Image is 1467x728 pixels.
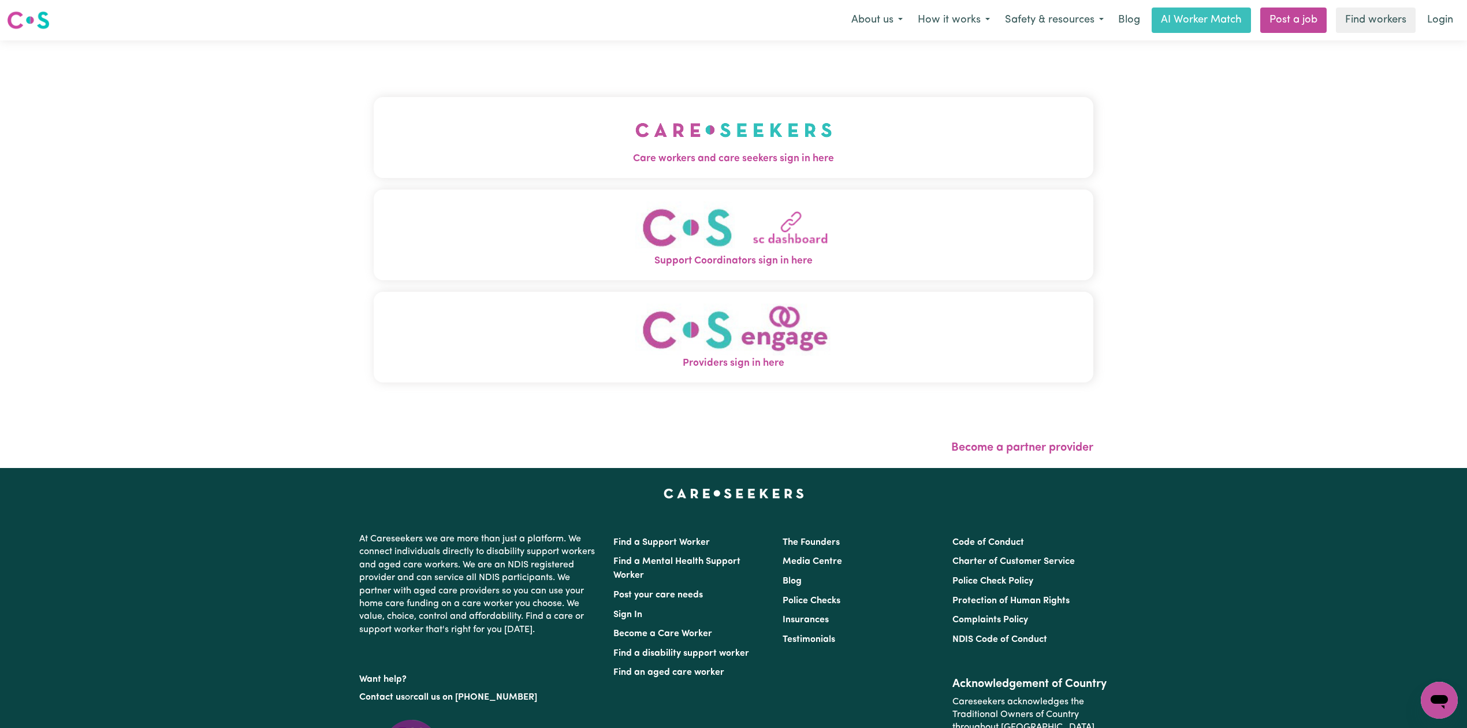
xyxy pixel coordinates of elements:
span: Providers sign in here [374,356,1093,371]
a: Find a Support Worker [613,538,710,547]
a: Contact us [359,693,405,702]
a: Find an aged care worker [613,668,724,677]
a: Code of Conduct [952,538,1024,547]
a: Protection of Human Rights [952,596,1070,606]
a: Blog [783,577,802,586]
img: Careseekers logo [7,10,50,31]
p: or [359,686,600,708]
button: Care workers and care seekers sign in here [374,97,1093,178]
p: Want help? [359,668,600,686]
iframe: Button to launch messaging window [1421,682,1458,719]
p: At Careseekers we are more than just a platform. We connect individuals directly to disability su... [359,528,600,641]
a: AI Worker Match [1152,8,1251,33]
button: About us [844,8,910,32]
a: call us on [PHONE_NUMBER] [414,693,537,702]
a: Blog [1111,8,1147,33]
a: Careseekers logo [7,7,50,34]
a: Post a job [1260,8,1327,33]
span: Care workers and care seekers sign in here [374,151,1093,166]
a: Find a Mental Health Support Worker [613,557,740,580]
a: Police Checks [783,596,840,606]
button: How it works [910,8,997,32]
a: Find a disability support worker [613,649,749,658]
button: Safety & resources [997,8,1111,32]
a: Careseekers home page [664,489,804,498]
h2: Acknowledgement of Country [952,677,1108,691]
a: NDIS Code of Conduct [952,635,1047,644]
a: Charter of Customer Service [952,557,1075,566]
button: Support Coordinators sign in here [374,190,1093,280]
a: Media Centre [783,557,842,566]
a: Testimonials [783,635,835,644]
a: Login [1420,8,1460,33]
button: Providers sign in here [374,292,1093,382]
a: Post your care needs [613,590,703,600]
a: The Founders [783,538,840,547]
a: Become a partner provider [951,442,1093,454]
a: Sign In [613,610,642,619]
a: Find workers [1336,8,1416,33]
a: Complaints Policy [952,615,1028,625]
a: Police Check Policy [952,577,1033,586]
a: Insurances [783,615,829,625]
a: Become a Care Worker [613,629,712,638]
span: Support Coordinators sign in here [374,254,1093,269]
